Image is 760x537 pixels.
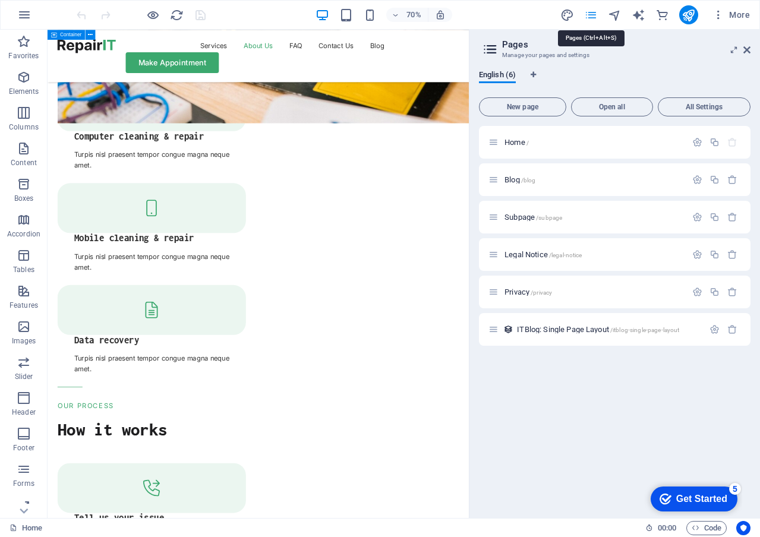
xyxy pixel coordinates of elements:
[655,8,669,22] i: Commerce
[13,443,34,453] p: Footer
[666,523,668,532] span: :
[632,8,645,22] i: AI Writer
[170,8,184,22] i: Reload page
[9,122,39,132] p: Columns
[727,324,737,334] div: Remove
[608,8,622,22] button: navigator
[504,213,562,222] span: Click to open page
[501,213,686,221] div: Subpage/subpage
[404,8,423,22] h6: 70%
[503,324,513,334] div: This layout is used as a template for all items (e.g. a blog post) of this collection. The conten...
[435,10,446,20] i: On resize automatically adjust zoom level to fit chosen device.
[479,68,516,84] span: English (6)
[679,5,698,24] button: publish
[12,336,36,346] p: Images
[549,252,582,258] span: /legal-notice
[146,8,160,22] button: Click here to leave preview mode and continue editing
[727,175,737,185] div: Remove
[658,97,750,116] button: All Settings
[692,287,702,297] div: Settings
[479,97,566,116] button: New page
[560,8,575,22] button: design
[560,8,574,22] i: Design (Ctrl+Alt+Y)
[513,326,704,333] div: ITBlog: Single Page Layout/itblog-single-page-layout
[517,325,679,334] span: Click to open page
[709,324,720,334] div: Settings
[727,287,737,297] div: Remove
[692,249,702,260] div: Settings
[736,521,750,535] button: Usercentrics
[504,288,552,296] span: Click to open page
[727,137,737,147] div: The startpage cannot be deleted
[526,140,529,146] span: /
[709,175,720,185] div: Duplicate
[692,137,702,147] div: Settings
[502,39,750,50] h2: Pages
[536,214,562,221] span: /subpage
[88,2,100,14] div: 5
[15,372,33,381] p: Slider
[10,6,96,31] div: Get Started 5 items remaining, 0% complete
[709,249,720,260] div: Duplicate
[708,5,755,24] button: More
[521,177,536,184] span: /blog
[11,158,37,168] p: Content
[663,103,745,110] span: All Settings
[501,176,686,184] div: Blog/blog
[682,8,695,22] i: Publish
[12,408,36,417] p: Header
[632,8,646,22] button: text_generator
[479,70,750,93] div: Language Tabs
[60,32,81,37] span: Container
[501,251,686,258] div: Legal Notice/legal-notice
[169,8,184,22] button: reload
[35,13,86,24] div: Get Started
[686,521,727,535] button: Code
[504,138,529,147] span: Click to open page
[727,249,737,260] div: Remove
[712,9,750,21] span: More
[484,103,561,110] span: New page
[504,175,535,184] span: Click to open page
[658,521,676,535] span: 00 00
[13,265,34,274] p: Tables
[531,289,552,296] span: /privacy
[8,51,39,61] p: Favorites
[10,301,38,310] p: Features
[386,8,428,22] button: 70%
[709,212,720,222] div: Duplicate
[502,50,727,61] h3: Manage your pages and settings
[504,250,582,259] span: Click to open page
[10,521,42,535] a: Click to cancel selection. Double-click to open Pages
[14,194,34,203] p: Boxes
[709,287,720,297] div: Duplicate
[576,103,648,110] span: Open all
[655,8,670,22] button: commerce
[727,212,737,222] div: Remove
[709,137,720,147] div: Duplicate
[501,138,686,146] div: Home/
[584,8,598,22] button: pages
[13,479,34,488] p: Forms
[692,521,721,535] span: Code
[645,521,677,535] h6: Session time
[610,327,680,333] span: /itblog-single-page-layout
[7,229,40,239] p: Accordion
[9,87,39,96] p: Elements
[608,8,622,22] i: Navigator
[692,212,702,222] div: Settings
[571,97,653,116] button: Open all
[692,175,702,185] div: Settings
[501,288,686,296] div: Privacy/privacy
